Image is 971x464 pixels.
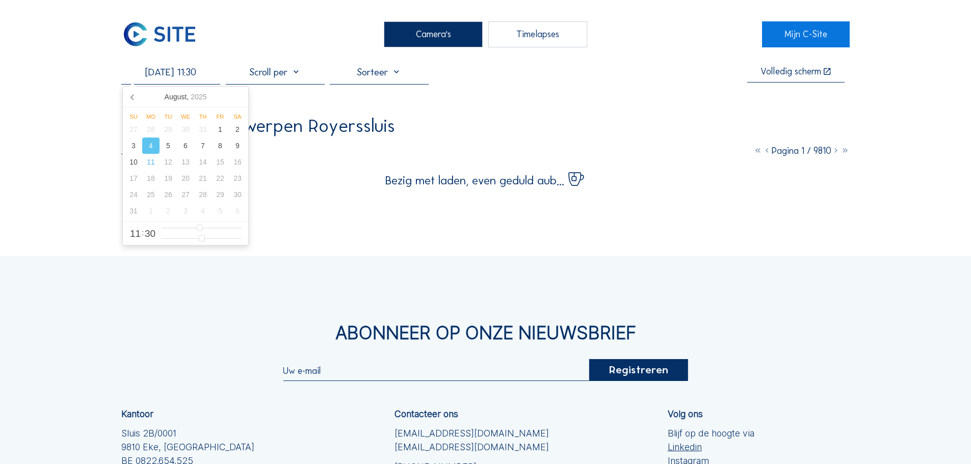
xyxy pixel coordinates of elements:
div: 9 [229,138,246,154]
div: Volledig scherm [760,67,821,77]
div: Sa [229,114,246,120]
div: 30 [229,186,246,203]
div: 2 [229,121,246,138]
img: C-SITE Logo [121,21,198,47]
div: 25 [142,186,160,203]
div: 8 [212,138,229,154]
div: 29 [160,121,177,138]
div: Mo [142,114,160,120]
div: Fr [212,114,229,120]
div: 13 [177,154,194,170]
div: 6 [177,138,194,154]
div: Su [125,114,142,120]
div: Abonneer op onze nieuwsbrief [121,324,850,342]
div: 6 [229,203,246,219]
div: 15 [212,154,229,170]
a: C-SITE Logo [121,21,208,47]
div: 21 [194,170,212,186]
div: 26 [160,186,177,203]
div: 1 [142,203,160,219]
div: We [177,114,194,120]
div: 22 [212,170,229,186]
div: 30 [177,121,194,138]
div: 10 [125,154,142,170]
input: Uw e-mail [283,365,589,376]
div: Tu [160,114,177,120]
div: Contacteer ons [395,410,458,419]
div: Camera 2 [121,143,221,156]
div: 16 [229,154,246,170]
div: 11 [142,154,160,170]
div: Camera's [384,21,483,47]
div: 27 [177,186,194,203]
div: Kantoor [121,410,153,419]
span: : [142,229,144,236]
div: 2 [160,203,177,219]
div: 28 [142,121,160,138]
div: 28 [194,186,212,203]
input: Zoek op datum 󰅀 [121,66,220,78]
span: 11 [130,229,141,238]
span: Bezig met laden, even geduld aub... [385,175,564,186]
a: [EMAIL_ADDRESS][DOMAIN_NAME] [395,441,549,454]
div: 5 [212,203,229,219]
div: Registreren [589,359,688,381]
div: 14 [194,154,212,170]
a: Linkedin [668,441,754,454]
div: 19 [160,170,177,186]
a: [EMAIL_ADDRESS][DOMAIN_NAME] [395,427,549,441]
div: 31 [125,203,142,219]
div: 12 [160,154,177,170]
div: 5 [160,138,177,154]
div: 20 [177,170,194,186]
div: Rinkoniën / Antwerpen Royerssluis [121,117,395,135]
div: 18 [142,170,160,186]
div: 17 [125,170,142,186]
div: 31 [194,121,212,138]
div: Th [194,114,212,120]
div: 3 [125,138,142,154]
div: 23 [229,170,246,186]
span: Pagina 1 / 9810 [772,145,831,156]
div: Volg ons [668,410,703,419]
span: 30 [145,229,155,238]
div: 3 [177,203,194,219]
div: Timelapses [488,21,587,47]
a: Mijn C-Site [762,21,849,47]
div: 4 [194,203,212,219]
div: 7 [194,138,212,154]
div: 24 [125,186,142,203]
i: 2025 [191,93,206,101]
div: August, [161,89,211,105]
div: 4 [142,138,160,154]
div: 29 [212,186,229,203]
div: 27 [125,121,142,138]
div: 1 [212,121,229,138]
